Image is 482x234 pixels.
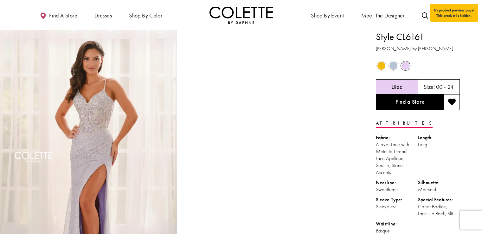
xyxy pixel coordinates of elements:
div: It's product preview page! This product is hidden. [430,4,478,22]
div: Allover Lace with Metallic Thread, Lace Applique, Sequin, Stone Accents [376,141,418,176]
div: Long [418,141,460,148]
div: Corset Bodice, Lace-Up Back, Slit [418,203,460,217]
a: Attributes [376,119,433,128]
h3: [PERSON_NAME] by [PERSON_NAME] [376,45,460,52]
div: Silhouette: [418,179,460,186]
h5: Chosen color [391,84,402,90]
div: Sleeve Type: [376,196,418,203]
div: Mermaid [418,186,460,193]
div: Fabric: [376,134,418,141]
div: Lilac [400,60,411,71]
div: Buttercup [376,60,387,71]
div: Length: [418,134,460,141]
div: Ice Blue [388,60,399,71]
button: Add to wishlist [444,94,460,110]
video: Style CL6161 Colette by Daphne #1 autoplay loop mute video [180,30,357,119]
div: Neckline: [376,179,418,186]
div: Sweetheart [376,186,418,193]
span: Size: [424,83,435,90]
h5: 00 - 24 [436,84,454,90]
div: Sleeveless [376,203,418,210]
div: Waistline: [376,220,418,227]
h1: Style CL6161 [376,30,460,43]
div: Product color controls state depends on size chosen [376,60,460,72]
a: Find a Store [376,94,444,110]
div: Special Features: [418,196,460,203]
